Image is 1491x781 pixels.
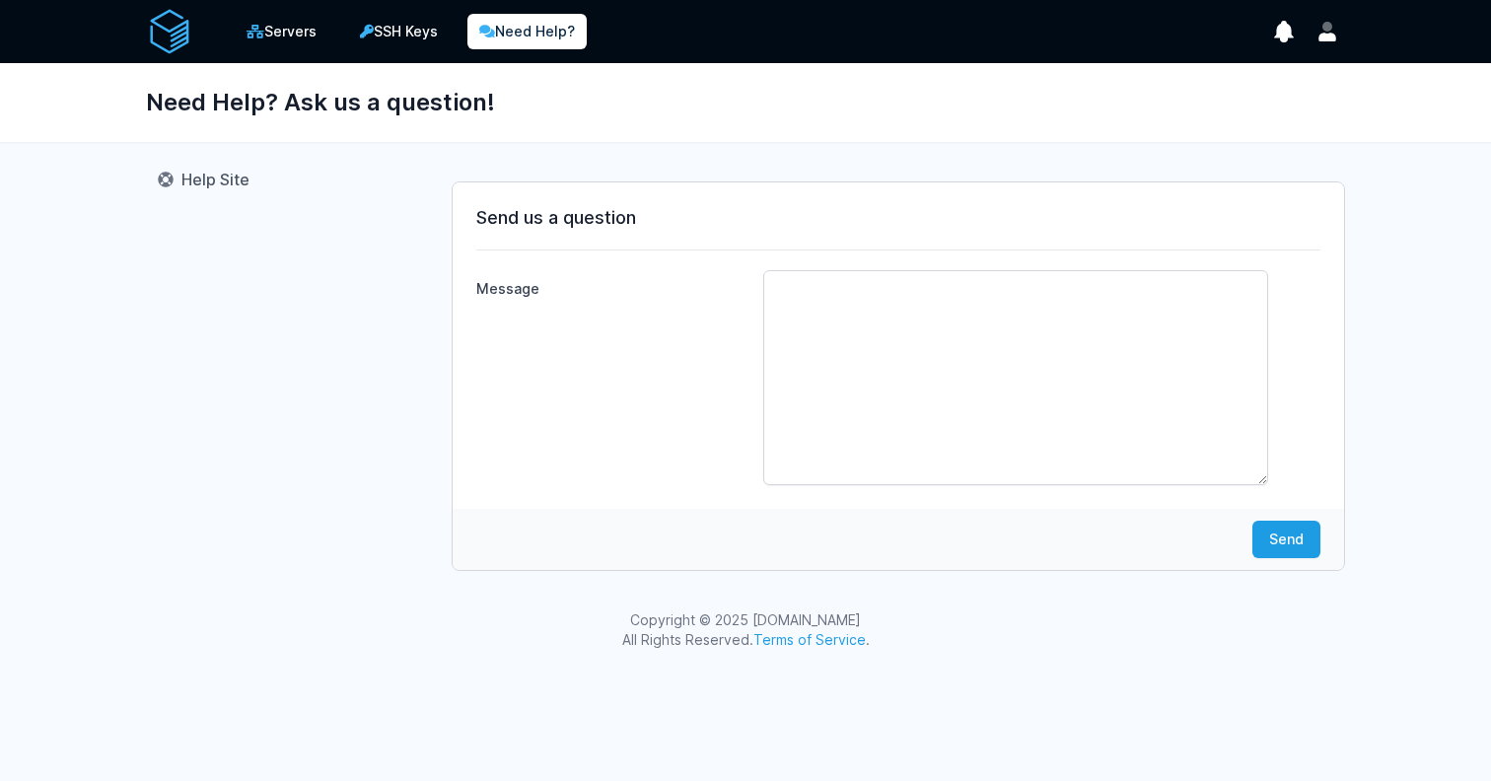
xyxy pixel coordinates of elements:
[1310,14,1345,49] button: User menu
[476,271,747,299] label: Message
[467,14,587,49] a: Need Help?
[1252,521,1320,558] button: Send
[753,631,866,648] a: Terms of Service
[146,79,495,126] h1: Need Help? Ask us a question!
[146,162,428,197] a: Help Site
[476,206,1320,230] h3: Send us a question
[233,12,330,51] a: Servers
[146,8,193,55] img: serverAuth logo
[1266,14,1302,49] button: show notifications
[346,12,452,51] a: SSH Keys
[181,170,249,189] span: Help Site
